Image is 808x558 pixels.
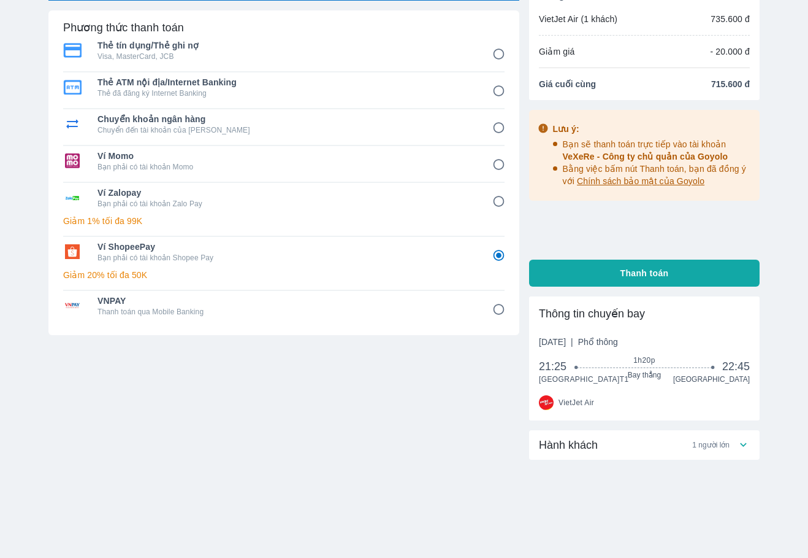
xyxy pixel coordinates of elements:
[722,359,750,374] span: 22:45
[539,438,598,452] span: Hành khách
[63,298,82,313] img: VNPAY
[692,440,730,450] span: 1 người lớn
[539,336,618,348] span: [DATE]
[563,152,728,161] span: VeXeRe - Công ty chủ quản của Goyolo
[63,183,505,212] div: Ví ZalopayVí ZalopayBạn phải có tài khoản Zalo Pay
[97,162,475,172] p: Bạn phải có tài khoản Momo
[558,398,594,408] span: VietJet Air
[63,36,505,65] div: Thẻ tín dụng/Thẻ ghi nợThẻ tín dụng/Thẻ ghi nợVisa, MasterCard, JCB
[63,153,82,168] img: Ví Momo
[539,306,750,321] div: Thông tin chuyến bay
[710,45,750,58] p: - 20.000 đ
[711,78,750,90] span: 715.600 đ
[63,109,505,139] div: Chuyển khoản ngân hàngChuyển khoản ngân hàngChuyển đến tài khoản của [PERSON_NAME]
[97,113,475,125] span: Chuyển khoản ngân hàng
[563,139,728,161] span: Bạn sẽ thanh toán trực tiếp vào tài khoản
[571,337,573,347] span: |
[63,20,184,35] h6: Phương thức thanh toán
[97,76,475,88] span: Thẻ ATM nội địa/Internet Banking
[97,253,475,263] p: Bạn phải có tài khoản Shopee Pay
[97,52,475,61] p: Visa, MasterCard, JCB
[63,237,505,266] div: Ví ShopeePayVí ShopeePayBạn phải có tài khoản Shopee Pay
[63,146,505,176] div: Ví MomoVí MomoBạn phải có tài khoản Momo
[97,125,475,135] p: Chuyển đến tài khoản của [PERSON_NAME]
[97,150,475,162] span: Ví Momo
[553,123,752,135] div: Lưu ý:
[97,39,475,52] span: Thẻ tín dụng/Thẻ ghi nợ
[63,215,505,227] p: Giảm 1% tối đa 99K
[63,244,82,259] img: Ví ShopeePay
[97,88,475,98] p: Thẻ đã đăng ký Internet Banking
[63,72,505,102] div: Thẻ ATM nội địa/Internet BankingThẻ ATM nội địa/Internet BankingThẻ đã đăng ký Internet Banking
[620,267,669,279] span: Thanh toán
[63,117,82,131] img: Chuyển khoản ngân hàng
[539,13,617,25] p: VietJet Air (1 khách)
[97,187,475,199] span: Ví Zalopay
[97,199,475,209] p: Bạn phải có tài khoản Zalo Pay
[63,269,505,281] p: Giảm 20% tối đa 50K
[539,359,577,374] span: 21:25
[539,78,596,90] span: Giá cuối cùng
[529,260,760,287] button: Thanh toán
[63,291,505,320] div: VNPAYVNPAYThanh toán qua Mobile Banking
[63,43,82,58] img: Thẻ tín dụng/Thẻ ghi nợ
[577,176,704,186] span: Chính sách bảo mật của Goyolo
[63,80,82,95] img: Thẻ ATM nội địa/Internet Banking
[97,295,475,307] span: VNPAY
[577,355,712,365] span: 1h20p
[529,430,760,460] div: Hành khách1 người lớn
[711,13,750,25] p: 735.600 đ
[539,45,574,58] p: Giảm giá
[63,190,82,205] img: Ví Zalopay
[577,370,712,380] span: Bay thẳng
[97,241,475,253] span: Ví ShopeePay
[578,337,618,347] span: Phổ thông
[97,307,475,317] p: Thanh toán qua Mobile Banking
[563,163,752,187] p: Bằng việc bấm nút Thanh toán, bạn đã đồng ý với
